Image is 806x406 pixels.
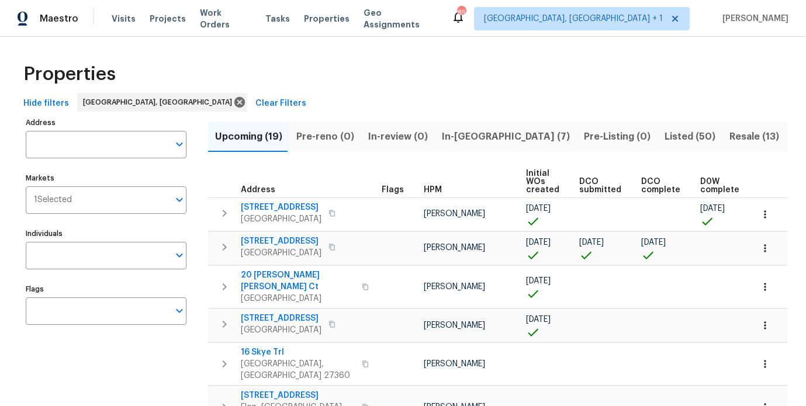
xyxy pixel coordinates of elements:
span: 16 Skye Trl [241,346,355,358]
span: Properties [23,68,116,80]
label: Address [26,119,186,126]
span: Geo Assignments [364,7,437,30]
span: [PERSON_NAME] [424,283,485,291]
span: [DATE] [700,204,725,213]
span: Pre-Listing (0) [584,129,651,145]
span: DCO submitted [579,178,621,194]
span: [GEOGRAPHIC_DATA] [241,213,321,225]
span: Flags [382,186,404,194]
span: Projects [150,13,186,25]
button: Open [171,192,188,208]
span: D0W complete [700,178,739,194]
span: [PERSON_NAME] [424,210,485,218]
span: Pre-reno (0) [296,129,354,145]
span: In-review (0) [368,129,428,145]
span: Upcoming (19) [215,129,282,145]
div: [GEOGRAPHIC_DATA], [GEOGRAPHIC_DATA] [77,93,247,112]
span: Properties [304,13,350,25]
span: [DATE] [526,204,551,213]
span: Resale (13) [729,129,779,145]
span: [GEOGRAPHIC_DATA] [241,324,321,336]
button: Open [171,303,188,319]
span: [PERSON_NAME] [424,360,485,368]
label: Individuals [26,230,186,237]
span: [DATE] [579,238,604,247]
span: [DATE] [526,277,551,285]
span: Maestro [40,13,78,25]
span: [STREET_ADDRESS] [241,202,321,213]
div: 85 [457,7,465,19]
label: Markets [26,175,186,182]
span: Hide filters [23,96,69,111]
span: 1 Selected [34,195,72,205]
span: [GEOGRAPHIC_DATA], [GEOGRAPHIC_DATA] [83,96,237,108]
span: Work Orders [200,7,251,30]
span: [STREET_ADDRESS] [241,313,321,324]
span: 20 [PERSON_NAME] [PERSON_NAME] Ct [241,269,355,293]
span: Clear Filters [255,96,306,111]
span: [PERSON_NAME] [718,13,788,25]
span: Initial WOs created [526,169,559,194]
span: [GEOGRAPHIC_DATA], [GEOGRAPHIC_DATA] + 1 [484,13,663,25]
span: [GEOGRAPHIC_DATA] [241,293,355,304]
span: [PERSON_NAME] [424,321,485,329]
span: Visits [112,13,136,25]
span: [GEOGRAPHIC_DATA], [GEOGRAPHIC_DATA] 27360 [241,358,355,381]
button: Open [171,247,188,263]
span: Address [241,186,275,194]
span: [DATE] [526,238,551,247]
span: Listed (50) [665,129,715,145]
button: Clear Filters [251,93,311,114]
span: [DATE] [526,315,551,324]
span: [GEOGRAPHIC_DATA] [241,247,321,259]
span: [STREET_ADDRESS] [241,235,321,247]
span: HPM [424,186,442,194]
span: DCO complete [641,178,680,194]
button: Open [171,136,188,152]
span: [DATE] [641,238,666,247]
button: Hide filters [19,93,74,114]
span: Tasks [265,15,290,23]
span: [PERSON_NAME] [424,244,485,252]
span: [STREET_ADDRESS] [241,390,355,401]
label: Flags [26,286,186,293]
span: In-[GEOGRAPHIC_DATA] (7) [442,129,570,145]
